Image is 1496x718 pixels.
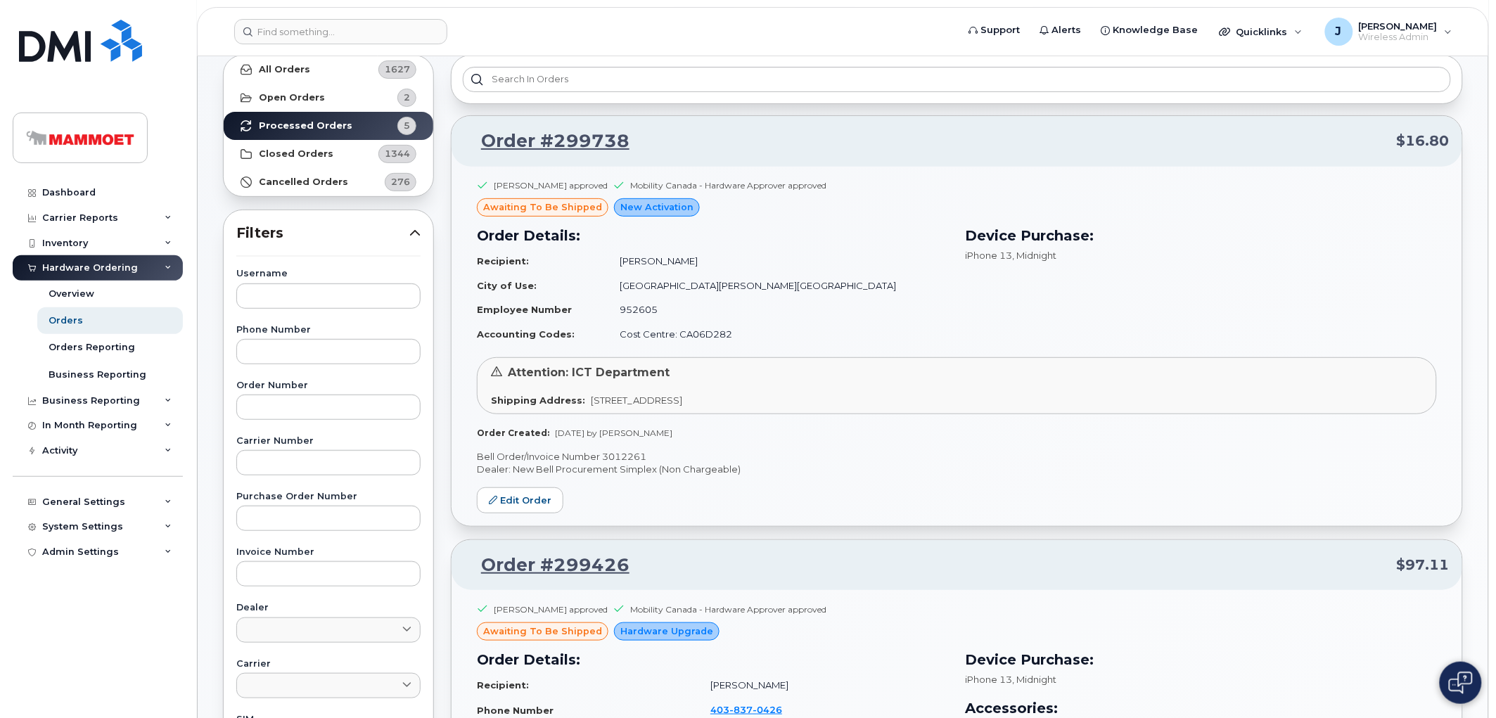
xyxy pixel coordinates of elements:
a: Closed Orders1344 [224,140,433,168]
strong: All Orders [259,64,310,75]
div: Jithin [1315,18,1462,46]
div: [PERSON_NAME] approved [494,603,608,615]
strong: Cancelled Orders [259,177,348,188]
label: Purchase Order Number [236,492,421,501]
input: Find something... [234,19,447,44]
label: Phone Number [236,326,421,335]
span: , Midnight [1013,250,1057,261]
a: Edit Order [477,487,563,513]
strong: Recipient: [477,679,529,691]
a: Alerts [1030,16,1092,44]
a: Order #299426 [464,553,629,578]
label: Carrier Number [236,437,421,446]
strong: Phone Number [477,705,554,716]
span: , Midnight [1013,674,1057,685]
span: 1627 [385,63,410,76]
a: Processed Orders5 [224,112,433,140]
span: J [1336,23,1342,40]
label: Carrier [236,660,421,669]
h3: Device Purchase: [966,649,1438,670]
span: Attention: ICT Department [508,366,670,379]
label: Order Number [236,381,421,390]
td: Cost Centre: CA06D282 [607,322,948,347]
label: Invoice Number [236,548,421,557]
span: $97.11 [1397,555,1450,575]
span: 2 [404,91,410,104]
div: [PERSON_NAME] approved [494,179,608,191]
a: 4038370426 [710,704,799,715]
a: Cancelled Orders276 [224,168,433,196]
span: Support [981,23,1021,37]
span: [DATE] by [PERSON_NAME] [555,428,672,438]
span: iPhone 13 [966,250,1013,261]
span: 1344 [385,147,410,160]
td: [PERSON_NAME] [607,249,948,274]
strong: Open Orders [259,92,325,103]
td: 952605 [607,297,948,322]
td: [PERSON_NAME] [698,673,948,698]
h3: Order Details: [477,225,949,246]
span: 0426 [753,704,782,715]
strong: Accounting Codes: [477,328,575,340]
p: Dealer: New Bell Procurement Simplex (Non Chargeable) [477,463,1437,476]
strong: Processed Orders [259,120,352,132]
div: Mobility Canada - Hardware Approver approved [630,603,826,615]
div: Quicklinks [1210,18,1312,46]
span: awaiting to be shipped [483,624,602,638]
label: Username [236,269,421,278]
p: Bell Order/Invoice Number 3012261 [477,450,1437,463]
span: Filters [236,223,409,243]
strong: Recipient: [477,255,529,267]
span: New Activation [620,200,693,214]
strong: Order Created: [477,428,549,438]
h3: Order Details: [477,649,949,670]
strong: Employee Number [477,304,572,315]
h3: Device Purchase: [966,225,1438,246]
span: Alerts [1052,23,1082,37]
td: [GEOGRAPHIC_DATA][PERSON_NAME][GEOGRAPHIC_DATA] [607,274,948,298]
div: Mobility Canada - Hardware Approver approved [630,179,826,191]
a: Order #299738 [464,129,629,154]
span: [STREET_ADDRESS] [591,395,682,406]
span: Knowledge Base [1113,23,1198,37]
img: Open chat [1449,672,1473,694]
span: 276 [391,175,410,188]
span: iPhone 13 [966,674,1013,685]
span: 5 [404,119,410,132]
strong: Closed Orders [259,148,333,160]
span: [PERSON_NAME] [1359,20,1438,32]
span: 837 [729,704,753,715]
a: Knowledge Base [1092,16,1208,44]
strong: Shipping Address: [491,395,585,406]
span: 403 [710,704,782,715]
input: Search in orders [463,67,1451,92]
span: awaiting to be shipped [483,200,602,214]
span: Quicklinks [1236,26,1288,37]
span: $16.80 [1397,131,1450,151]
label: Dealer [236,603,421,613]
strong: City of Use: [477,280,537,291]
span: Hardware Upgrade [620,624,713,638]
a: Support [959,16,1030,44]
span: Wireless Admin [1359,32,1438,43]
a: Open Orders2 [224,84,433,112]
a: All Orders1627 [224,56,433,84]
